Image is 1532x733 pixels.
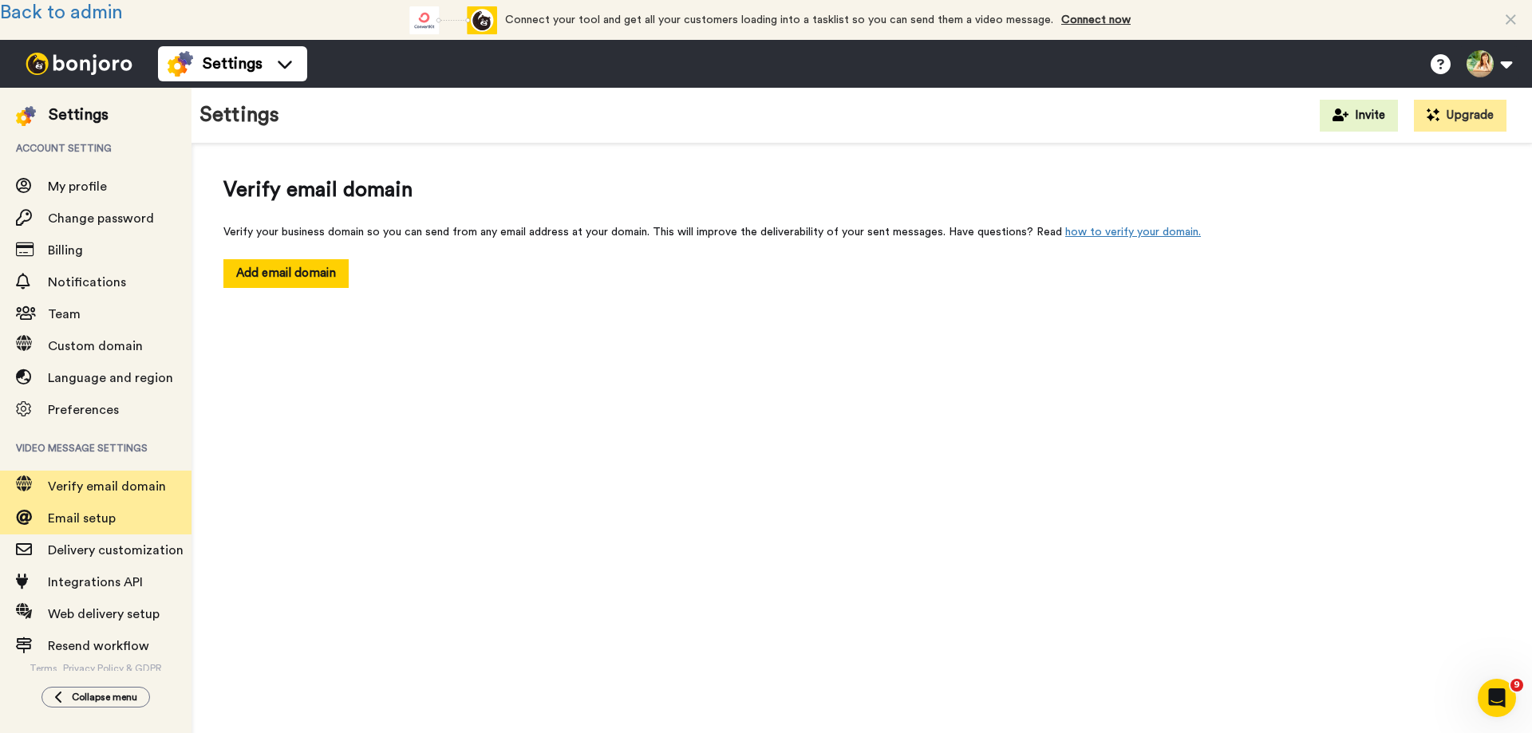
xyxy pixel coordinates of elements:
span: Notifications [48,276,126,289]
span: Resend workflow [48,640,149,652]
h1: Settings [199,104,279,127]
img: bj-logo-header-white.svg [19,53,139,75]
div: Settings [49,104,109,126]
button: Collapse menu [41,687,150,707]
span: Preferences [48,404,119,416]
span: Collapse menu [72,691,137,703]
span: My profile [48,180,107,193]
span: Team [48,308,81,321]
button: Invite [1320,100,1398,132]
div: Verify your business domain so you can send from any email address at your domain. This will impr... [223,224,1500,240]
span: Custom domain [48,340,143,353]
span: Billing [48,244,83,257]
span: Verify email domain [48,480,166,493]
span: Delivery customization [48,544,184,557]
span: Email setup [48,512,116,525]
img: settings-colored.svg [168,51,193,77]
span: Connect your tool and get all your customers loading into a tasklist so you can send them a video... [505,14,1053,26]
div: animation [409,6,497,34]
img: settings-colored.svg [16,106,36,126]
span: Integrations API [48,576,143,589]
span: Language and region [48,372,173,384]
span: Verify email domain [223,175,1500,205]
span: Settings [203,53,263,75]
button: Add email domain [223,259,349,287]
span: 9 [1510,679,1523,692]
iframe: Intercom live chat [1478,679,1516,717]
span: Web delivery setup [48,608,160,621]
a: how to verify your domain. [1065,227,1201,238]
button: Upgrade [1414,100,1506,132]
span: Change password [48,212,154,225]
a: Connect now [1061,14,1131,26]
